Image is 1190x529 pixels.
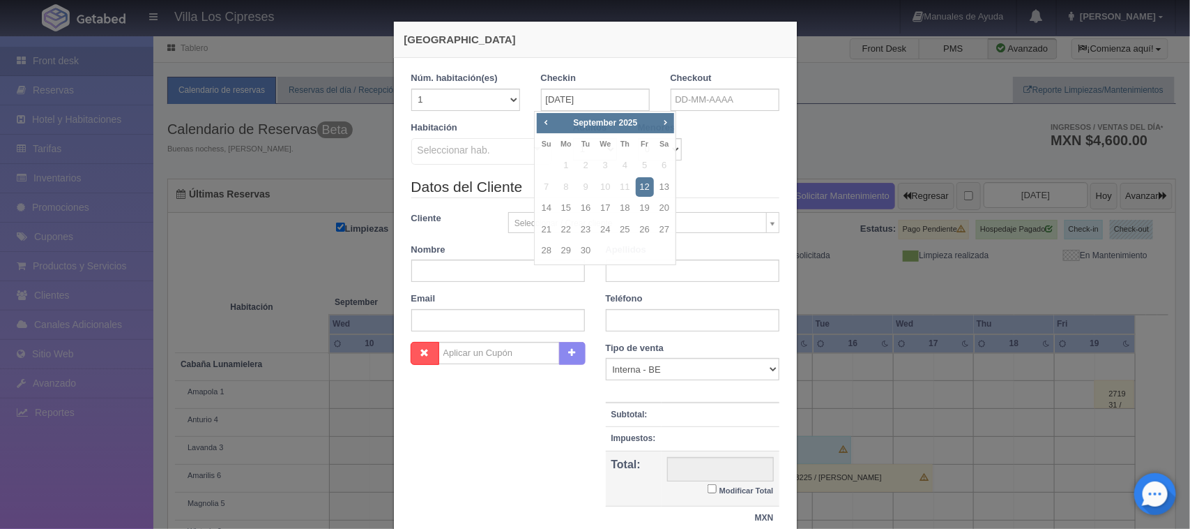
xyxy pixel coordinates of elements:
[404,32,786,47] h4: [GEOGRAPHIC_DATA]
[657,114,673,130] a: Next
[659,117,671,128] span: Next
[755,513,774,523] strong: MXN
[577,220,595,240] a: 23
[581,140,590,148] span: Tuesday
[655,220,673,240] a: 27
[606,292,643,306] label: Teléfono
[655,177,673,198] a: 13
[616,198,634,218] a: 18
[620,140,630,148] span: Thursday
[636,156,654,176] span: 5
[411,244,445,257] label: Nombre
[411,121,457,135] label: Habitación
[438,342,560,364] input: Aplicar un Cupón
[540,117,551,128] span: Prev
[641,140,648,148] span: Friday
[596,198,614,218] a: 17
[557,156,575,176] span: 1
[606,342,664,355] label: Tipo de venta
[411,177,779,198] legend: Datos del Cliente
[418,142,490,157] span: Seleccionar hab.
[719,486,774,495] small: Modificar Total
[577,177,595,198] span: 9
[537,177,556,198] span: 7
[671,89,779,111] input: DD-MM-AAAA
[671,72,712,85] label: Checkout
[577,156,595,176] span: 2
[606,451,662,507] th: Total:
[655,156,673,176] span: 6
[514,213,761,234] span: Seleccionar / Crear cliente
[557,198,575,218] a: 15
[541,72,577,85] label: Checkin
[596,156,614,176] span: 3
[708,484,717,493] input: Modificar Total
[557,220,575,240] a: 22
[508,212,779,233] a: Seleccionar / Crear cliente
[401,212,498,225] label: Cliente
[560,140,572,148] span: Monday
[537,220,556,240] a: 21
[616,156,634,176] span: 4
[655,198,673,218] a: 20
[573,118,616,128] span: September
[616,177,634,198] span: 11
[659,140,669,148] span: Saturday
[619,118,638,128] span: 2025
[600,140,611,148] span: Wednesday
[577,198,595,218] a: 16
[541,89,650,111] input: DD-MM-AAAA
[557,177,575,198] span: 8
[411,72,498,85] label: Núm. habitación(es)
[636,220,654,240] a: 26
[557,241,575,261] a: 29
[606,427,662,451] th: Impuestos:
[636,177,654,198] a: 12
[537,241,556,261] a: 28
[542,140,551,148] span: Sunday
[411,292,436,306] label: Email
[636,198,654,218] a: 19
[577,241,595,261] a: 30
[606,403,662,427] th: Subtotal:
[537,198,556,218] a: 14
[596,177,614,198] span: 10
[538,114,554,130] a: Prev
[596,220,614,240] a: 24
[616,220,634,240] a: 25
